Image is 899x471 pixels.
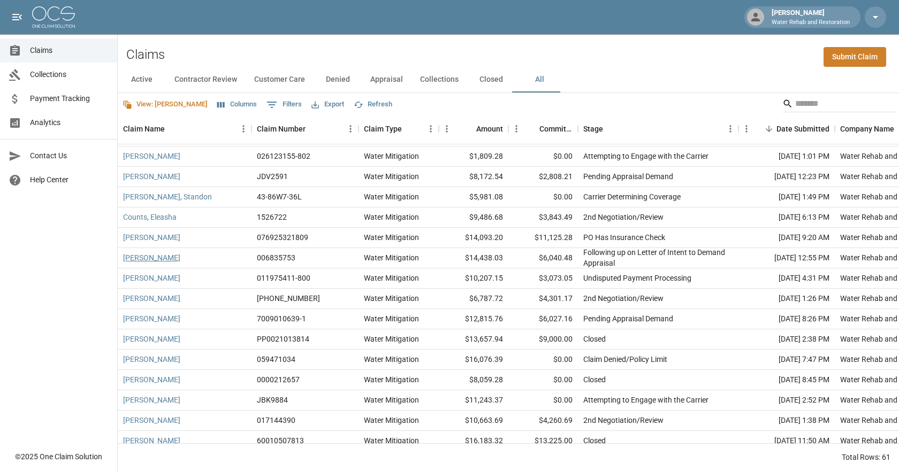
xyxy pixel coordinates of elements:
button: Denied [314,67,362,92]
div: Committed Amount [508,114,578,144]
div: JBK9884 [257,395,288,405]
button: Contractor Review [166,67,246,92]
a: [PERSON_NAME] [123,273,180,283]
div: $14,093.20 [439,228,508,248]
button: All [515,67,563,92]
button: Show filters [264,96,304,113]
button: Menu [235,121,252,137]
div: $3,843.49 [508,207,578,228]
div: 006835753 [257,252,295,263]
div: $9,486.68 [439,207,508,228]
div: Claim Number [257,114,306,144]
div: Claim Denied/Policy Limit [583,354,667,365]
h2: Claims [126,47,165,63]
div: $1,809.28 [439,146,508,167]
div: Water Mitigation [364,313,419,324]
div: $0.00 [508,146,578,167]
div: Date Submitted [738,114,835,144]
div: 7009010639-1 [257,313,306,324]
button: Active [118,67,166,92]
span: Collections [30,69,109,80]
div: [PERSON_NAME] [767,7,854,27]
a: [PERSON_NAME] [123,415,180,426]
button: Sort [524,121,539,136]
div: Closed [583,334,606,344]
div: [DATE] 7:47 PM [738,350,835,370]
div: [DATE] 2:52 PM [738,390,835,411]
div: $8,059.28 [439,370,508,390]
button: open drawer [6,6,28,28]
div: [DATE] 1:38 PM [738,411,835,431]
div: Committed Amount [539,114,573,144]
div: Water Mitigation [364,415,419,426]
div: [DATE] 12:23 PM [738,167,835,187]
span: Claims [30,45,109,56]
div: $5,981.08 [439,187,508,207]
div: Water Mitigation [364,191,419,202]
a: [PERSON_NAME] [123,395,180,405]
div: 2nd Negotiation/Review [583,415,664,426]
div: Closed [583,374,606,385]
div: [DATE] 1:01 PM [738,146,835,167]
div: [DATE] 2:38 PM [738,329,835,350]
div: Water Mitigation [364,374,419,385]
p: Water Rehab and Restoration [772,18,850,27]
div: $10,207.15 [439,268,508,289]
button: Select columns [215,96,260,113]
div: Search [782,95,897,114]
div: Company Name [840,114,894,144]
button: Sort [603,121,618,136]
div: [DATE] 4:31 PM [738,268,835,289]
div: [DATE] 1:49 PM [738,187,835,207]
span: Help Center [30,174,109,186]
div: 076925321809 [257,232,308,243]
div: $0.00 [508,390,578,411]
div: Water Mitigation [364,252,419,263]
div: Pending Appraisal Demand [583,171,673,182]
button: Customer Care [246,67,314,92]
a: Submit Claim [824,47,886,67]
a: [PERSON_NAME] [123,435,180,446]
div: $11,125.28 [508,228,578,248]
div: 01-008-898459 [257,293,320,304]
button: Menu [738,121,755,137]
a: [PERSON_NAME] [123,293,180,304]
button: Appraisal [362,67,412,92]
div: $2,808.21 [508,167,578,187]
a: [PERSON_NAME] [123,334,180,344]
a: [PERSON_NAME] [123,151,180,161]
div: [DATE] 1:26 PM [738,289,835,309]
div: Amount [439,114,508,144]
div: Closed [583,435,606,446]
a: [PERSON_NAME], Standon [123,191,212,202]
div: Claim Type [359,114,439,144]
div: Claim Type [364,114,402,144]
a: [PERSON_NAME] [123,313,180,324]
div: Water Mitigation [364,273,419,283]
button: Menu [722,121,738,137]
div: $6,040.48 [508,248,578,268]
div: dynamic tabs [118,67,899,92]
div: 60010507813 [257,435,304,446]
button: Sort [761,121,776,136]
div: [DATE] 8:45 PM [738,370,835,390]
button: Export [309,96,347,113]
button: Menu [439,121,455,137]
div: $13,225.00 [508,431,578,451]
button: Closed [467,67,515,92]
div: Following up on Letter of Intent to Demand Appraisal [583,247,733,268]
div: $4,260.69 [508,411,578,431]
div: $6,787.72 [439,289,508,309]
a: Counts, Eleasha [123,212,177,222]
div: Attempting to Engage with the Carrier [583,151,708,161]
span: Payment Tracking [30,93,109,104]
div: Water Mitigation [364,212,419,222]
div: 059471034 [257,354,295,365]
div: Total Rows: 61 [842,452,890,462]
div: Amount [476,114,503,144]
div: [DATE] 8:26 PM [738,309,835,329]
div: Claim Name [123,114,165,144]
div: 1526722 [257,212,287,222]
div: $12,815.76 [439,309,508,329]
div: Water Mitigation [364,232,419,243]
